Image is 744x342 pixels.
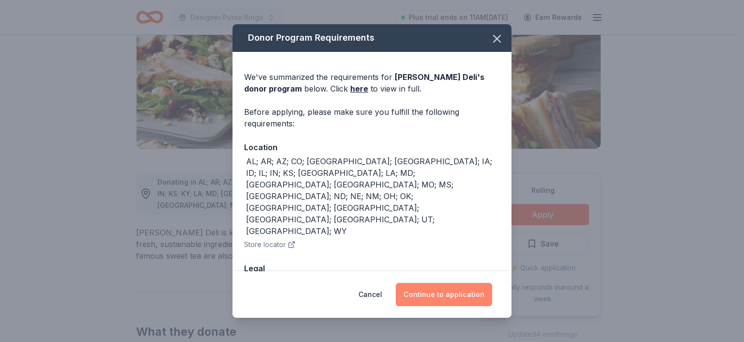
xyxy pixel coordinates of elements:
div: Legal [244,262,500,275]
div: Location [244,141,500,154]
button: Continue to application [396,283,492,306]
a: here [350,83,368,94]
button: Store locator [244,239,295,250]
div: Before applying, please make sure you fulfill the following requirements: [244,106,500,129]
div: We've summarized the requirements for below. Click to view in full. [244,71,500,94]
button: Cancel [358,283,382,306]
div: AL; AR; AZ; CO; [GEOGRAPHIC_DATA]; [GEOGRAPHIC_DATA]; IA; ID; IL; IN; KS; [GEOGRAPHIC_DATA]; LA; ... [246,155,500,237]
div: Donor Program Requirements [232,24,511,52]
